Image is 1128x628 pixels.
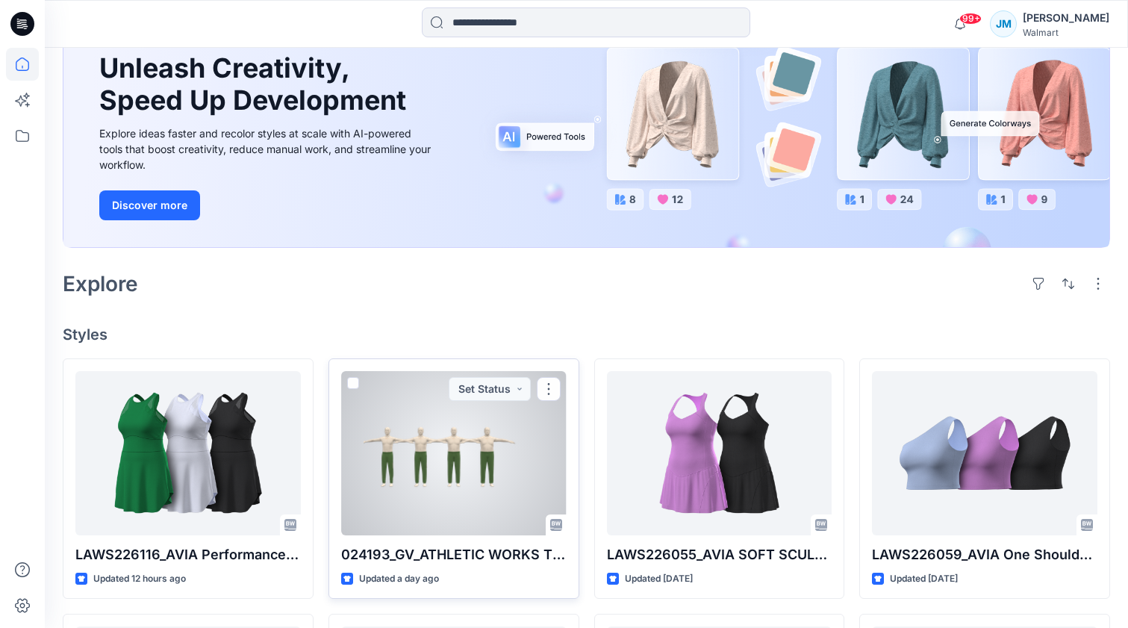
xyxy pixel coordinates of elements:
[75,544,301,565] p: LAWS226116_AVIA Performance Tennis Dress
[1023,27,1109,38] div: Walmart
[890,571,958,587] p: Updated [DATE]
[99,190,200,220] button: Discover more
[341,371,567,535] a: 024193_GV_ATHLETIC WORKS TEXTURED MIX MEDIA JOGGER
[359,571,439,587] p: Updated a day ago
[341,544,567,565] p: 024193_GV_ATHLETIC WORKS TEXTURED MIX MEDIA JOGGER
[607,544,832,565] p: LAWS226055_AVIA SOFT SCULPT DROPPED WAIST PRINCESS DRESS
[872,544,1097,565] p: LAWS226059_AVIA One Shoulder Bra
[99,190,435,220] a: Discover more
[607,371,832,535] a: LAWS226055_AVIA SOFT SCULPT DROPPED WAIST PRINCESS DRESS
[63,326,1110,343] h4: Styles
[93,571,186,587] p: Updated 12 hours ago
[99,125,435,172] div: Explore ideas faster and recolor styles at scale with AI-powered tools that boost creativity, red...
[959,13,982,25] span: 99+
[990,10,1017,37] div: JM
[625,571,693,587] p: Updated [DATE]
[872,371,1097,535] a: LAWS226059_AVIA One Shoulder Bra
[1023,9,1109,27] div: [PERSON_NAME]
[75,371,301,535] a: LAWS226116_AVIA Performance Tennis Dress
[99,52,413,116] h1: Unleash Creativity, Speed Up Development
[63,272,138,296] h2: Explore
